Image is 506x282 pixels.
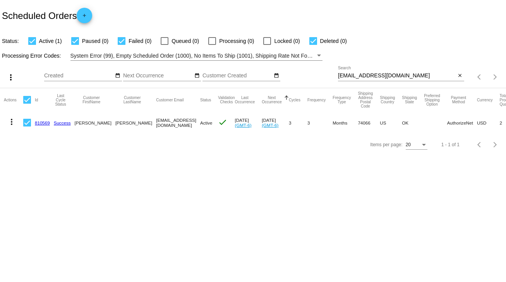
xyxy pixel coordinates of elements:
span: Status: [2,38,19,44]
input: Customer Created [202,73,272,79]
span: Processing (0) [219,36,254,46]
mat-cell: OK [402,111,424,134]
mat-icon: date_range [274,73,279,79]
mat-icon: more_vert [6,73,15,82]
button: Change sorting for ShippingPostcode [358,91,373,108]
span: Failed (0) [129,36,151,46]
span: Paused (0) [82,36,108,46]
h2: Scheduled Orders [2,8,92,23]
a: (GMT-6) [235,123,252,128]
button: Change sorting for ShippingState [402,96,417,104]
button: Previous page [472,69,487,85]
button: Change sorting for Status [200,97,211,102]
button: Change sorting for NextOccurrenceUtc [262,96,282,104]
span: Active [200,120,213,125]
a: (GMT-6) [262,123,278,128]
mat-cell: 3 [307,111,333,134]
span: 20 [406,142,411,147]
mat-icon: add [80,13,89,22]
button: Change sorting for FrequencyType [333,96,351,104]
a: 810569 [35,120,50,125]
mat-cell: 3 [289,111,307,134]
mat-icon: date_range [115,73,120,79]
mat-cell: [PERSON_NAME] [115,111,156,134]
span: Deleted (0) [320,36,347,46]
mat-icon: more_vert [7,117,16,126]
button: Change sorting for CustomerLastName [115,96,149,104]
button: Change sorting for PreferredShippingOption [424,94,440,106]
button: Change sorting for Frequency [307,97,326,102]
mat-cell: USD [477,111,500,134]
button: Clear [456,72,464,80]
button: Change sorting for LastOccurrenceUtc [235,96,255,104]
mat-select: Items per page: [406,142,427,148]
button: Next page [487,69,503,85]
input: Next Occurrence [123,73,193,79]
button: Change sorting for ShippingCountry [380,96,395,104]
button: Change sorting for CustomerEmail [156,97,184,102]
mat-icon: date_range [194,73,200,79]
button: Change sorting for Id [35,97,38,102]
span: Queued (0) [172,36,199,46]
mat-icon: check [218,118,227,127]
button: Next page [487,137,503,152]
mat-cell: [PERSON_NAME] [75,111,115,134]
button: Change sorting for CustomerFirstName [75,96,108,104]
mat-cell: 74066 [358,111,380,134]
input: Search [338,73,456,79]
div: Items per page: [370,142,402,147]
mat-cell: [EMAIL_ADDRESS][DOMAIN_NAME] [156,111,200,134]
mat-icon: close [457,73,463,79]
span: Locked (0) [274,36,300,46]
mat-cell: [DATE] [235,111,262,134]
mat-cell: Months [333,111,358,134]
button: Change sorting for PaymentMethod.Type [447,96,470,104]
button: Change sorting for Cycles [289,97,300,102]
a: Success [54,120,71,125]
button: Change sorting for CurrencyIso [477,97,493,102]
button: Previous page [472,137,487,152]
mat-select: Filter by Processing Error Codes [70,51,322,61]
mat-cell: AuthorizeNet [447,111,477,134]
span: Processing Error Codes: [2,53,61,59]
button: Change sorting for LastProcessingCycleId [54,94,68,106]
div: 1 - 1 of 1 [441,142,460,147]
input: Created [44,73,114,79]
span: Active (1) [39,36,62,46]
mat-cell: US [380,111,402,134]
mat-cell: [DATE] [262,111,289,134]
mat-header-cell: Actions [4,88,23,111]
mat-header-cell: Validation Checks [218,88,235,111]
